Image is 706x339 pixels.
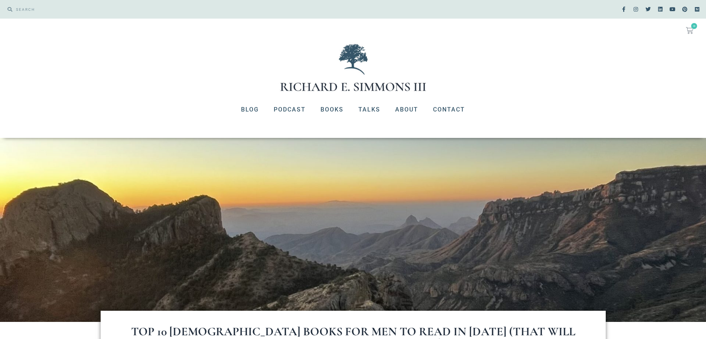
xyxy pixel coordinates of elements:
a: About [388,100,426,119]
a: Blog [234,100,266,119]
a: Books [313,100,351,119]
a: Contact [426,100,472,119]
a: Talks [351,100,388,119]
a: Podcast [266,100,313,119]
input: SEARCH [12,4,349,15]
span: 0 [691,23,697,29]
a: 0 [677,22,702,39]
